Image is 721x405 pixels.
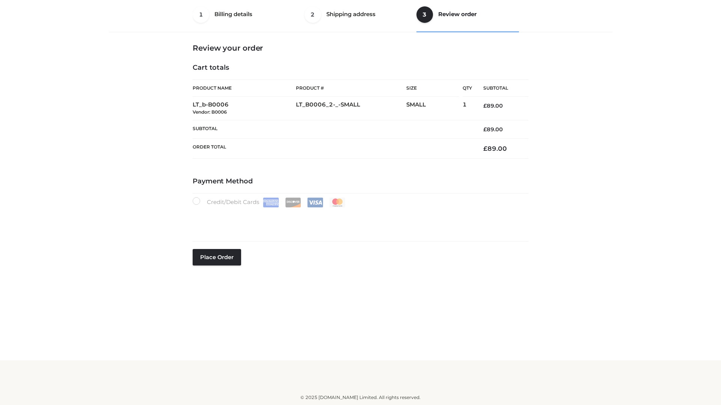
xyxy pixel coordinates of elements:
span: £ [483,102,487,109]
span: £ [483,126,487,133]
small: Vendor: B0006 [193,109,227,115]
th: Subtotal [193,120,472,138]
th: Product # [296,79,406,97]
button: Place order [193,249,241,265]
bdi: 89.00 [483,126,503,133]
h3: Review your order [193,43,528,52]
bdi: 89.00 [483,102,503,109]
bdi: 89.00 [483,145,507,152]
img: Mastercard [329,198,345,207]
label: Credit/Debit Cards [193,197,346,207]
h4: Cart totals [193,64,528,72]
img: Amex [263,198,279,207]
td: 1 [463,97,472,120]
td: LT_b-B0006 [193,97,296,120]
img: Discover [285,198,301,207]
th: Qty [463,79,472,97]
div: © 2025 [DOMAIN_NAME] Limited. All rights reserved. [112,394,609,401]
span: £ [483,145,487,152]
img: Visa [307,198,323,207]
td: LT_B0006_2-_-SMALL [296,97,406,120]
th: Size [406,80,459,97]
iframe: Secure payment input frame [191,206,527,233]
th: Order Total [193,139,472,159]
th: Product Name [193,79,296,97]
th: Subtotal [472,80,528,97]
td: SMALL [406,97,463,120]
h4: Payment Method [193,177,528,186]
